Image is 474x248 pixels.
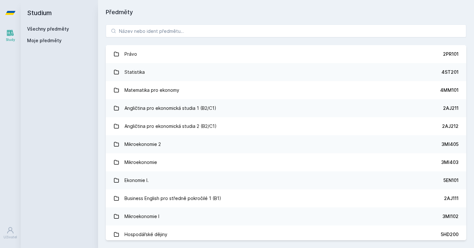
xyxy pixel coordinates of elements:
[124,84,179,97] div: Matematika pro ekonomy
[443,51,459,57] div: 2PR101
[106,171,466,189] a: Ekonomie I. 5EN101
[27,26,69,32] a: Všechny předměty
[124,174,149,187] div: Ekonomie I.
[124,210,159,223] div: Mikroekonomie I
[124,228,167,241] div: Hospodářské dějiny
[106,63,466,81] a: Statistika 4ST201
[106,225,466,243] a: Hospodářské dějiny 5HD200
[124,156,157,169] div: Mikroekonomie
[6,37,15,42] div: Study
[444,195,459,202] div: 2AJ111
[124,102,216,115] div: Angličtina pro ekonomická studia 1 (B2/C1)
[106,153,466,171] a: Mikroekonomie 3MI403
[106,24,466,37] input: Název nebo ident předmětu…
[124,138,161,151] div: Mikroekonomie 2
[106,8,466,17] h1: Předměty
[442,123,459,129] div: 2AJ212
[441,159,459,166] div: 3MI403
[441,141,459,148] div: 3MI405
[106,117,466,135] a: Angličtina pro ekonomická studia 2 (B2/C1) 2AJ212
[106,207,466,225] a: Mikroekonomie I 3MI102
[443,177,459,184] div: 5EN101
[106,81,466,99] a: Matematika pro ekonomy 4MM101
[441,231,459,238] div: 5HD200
[1,26,19,45] a: Study
[443,105,459,111] div: 2AJ211
[124,120,217,133] div: Angličtina pro ekonomická studia 2 (B2/C1)
[124,66,145,79] div: Statistika
[106,99,466,117] a: Angličtina pro ekonomická studia 1 (B2/C1) 2AJ211
[440,87,459,93] div: 4MM101
[124,192,221,205] div: Business English pro středně pokročilé 1 (B1)
[442,213,459,220] div: 3MI102
[4,235,17,240] div: Uživatel
[106,135,466,153] a: Mikroekonomie 2 3MI405
[27,37,62,44] span: Moje předměty
[106,45,466,63] a: Právo 2PR101
[106,189,466,207] a: Business English pro středně pokročilé 1 (B1) 2AJ111
[1,223,19,243] a: Uživatel
[124,48,137,61] div: Právo
[441,69,459,75] div: 4ST201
